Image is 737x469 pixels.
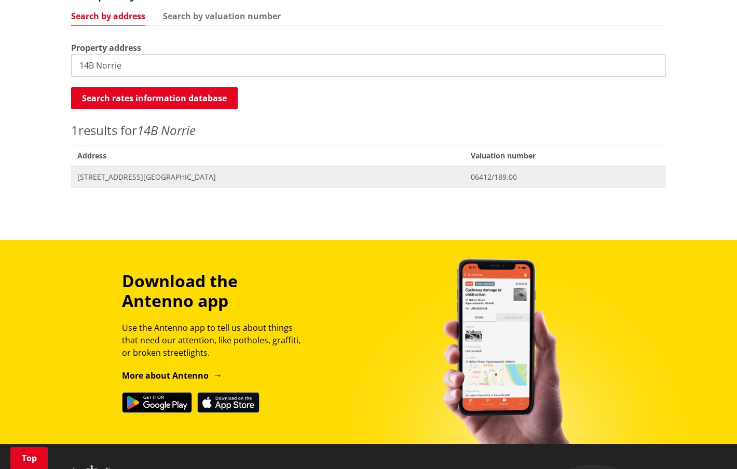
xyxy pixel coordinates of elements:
img: Download on the App Store [197,392,260,413]
span: Valuation number [465,145,666,166]
span: [STREET_ADDRESS][GEOGRAPHIC_DATA] [77,172,458,182]
button: Search rates information database [71,87,238,109]
a: [STREET_ADDRESS][GEOGRAPHIC_DATA] 06412/189.00 [71,166,666,187]
span: 1 [71,122,78,139]
input: e.g. Duke Street NGARUAWAHIA [71,54,666,77]
p: results for [71,121,666,140]
a: Top [10,447,48,469]
h3: Download the Antenno app [122,271,310,311]
span: 06412/189.00 [471,172,660,182]
a: Search by valuation number [163,12,281,20]
a: Search by address [71,12,145,20]
span: Address [71,145,465,166]
label: Property address [71,42,141,54]
img: Get it on Google Play [122,392,192,413]
a: More about Antenno [122,370,222,381]
iframe: Messenger Launcher [689,425,727,463]
p: Use the Antenno app to tell us about things that need our attention, like potholes, graffiti, or ... [122,321,310,359]
em: 14B Norrie [137,122,196,139]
